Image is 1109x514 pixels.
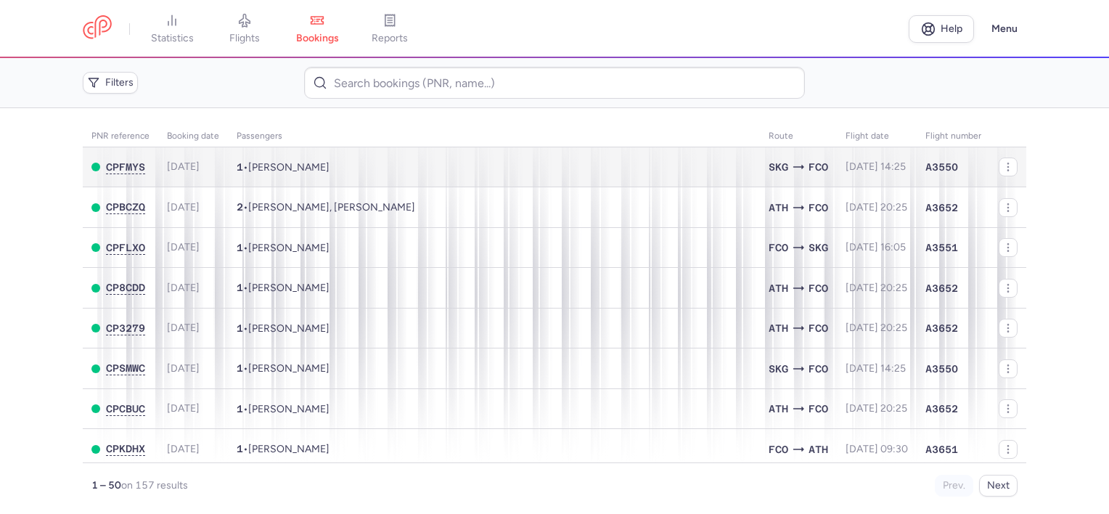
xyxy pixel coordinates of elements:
[106,282,145,293] span: CP8CDD
[925,240,958,255] span: A3551
[809,159,828,175] span: FCO
[248,362,330,375] span: Peter PETROPOULOS
[167,362,200,375] span: [DATE]
[167,282,200,294] span: [DATE]
[83,72,138,94] button: Filters
[106,282,145,294] button: CP8CDD
[237,322,330,335] span: •
[237,201,415,213] span: •
[248,322,330,335] span: Valeria FINOCCHIARO
[769,280,788,296] span: ATH
[228,126,760,147] th: Passengers
[167,443,200,455] span: [DATE]
[809,401,828,417] span: FCO
[846,160,906,173] span: [DATE] 14:25
[925,160,958,174] span: A3550
[167,241,200,253] span: [DATE]
[296,32,339,45] span: bookings
[106,242,145,254] button: CPFLXO
[167,402,200,415] span: [DATE]
[248,201,415,213] span: Valeria ARNALDI, Matteo DI STEFANO
[208,13,281,45] a: flights
[809,361,828,377] span: FCO
[353,13,426,45] a: reports
[909,15,974,43] a: Help
[106,161,145,173] span: CPFMYS
[769,159,788,175] span: SKG
[846,282,907,294] span: [DATE] 20:25
[769,401,788,417] span: ATH
[229,32,260,45] span: flights
[846,201,907,213] span: [DATE] 20:25
[105,77,134,89] span: Filters
[248,403,330,415] span: Emanuele ZOLLA
[846,322,907,334] span: [DATE] 20:25
[983,15,1026,43] button: Menu
[925,442,958,457] span: A3651
[158,126,228,147] th: Booking date
[941,23,962,34] span: Help
[925,362,958,376] span: A3550
[237,242,330,254] span: •
[91,479,121,491] strong: 1 – 50
[809,280,828,296] span: FCO
[769,361,788,377] span: SKG
[237,403,243,415] span: 1
[248,242,330,254] span: Charalampos ZAROGIANNIS
[151,32,194,45] span: statistics
[925,321,958,335] span: A3652
[237,362,330,375] span: •
[106,322,145,335] button: CP3279
[846,402,907,415] span: [DATE] 20:25
[809,200,828,216] span: FCO
[925,281,958,295] span: A3652
[809,320,828,336] span: FCO
[121,479,188,491] span: on 157 results
[106,362,145,374] span: CPSMWC
[760,126,837,147] th: Route
[769,320,788,336] span: ATH
[248,161,330,174] span: Dimitrios KAPLANIS
[837,126,917,147] th: flight date
[248,282,330,294] span: Caterina MANFREDI CLARKE
[106,443,145,454] span: CPKDHX
[237,282,330,294] span: •
[935,475,973,497] button: Prev.
[237,282,243,293] span: 1
[106,201,145,213] button: CPBCZQ
[846,362,906,375] span: [DATE] 14:25
[106,403,145,415] button: CPCBUC
[372,32,408,45] span: reports
[83,15,112,42] a: CitizenPlane red outlined logo
[769,441,788,457] span: FCO
[917,126,990,147] th: Flight number
[106,443,145,455] button: CPKDHX
[106,161,145,174] button: CPFMYS
[248,443,330,455] span: Davide SALTALAMACCHIA
[846,443,908,455] span: [DATE] 09:30
[167,322,200,334] span: [DATE]
[979,475,1018,497] button: Next
[769,200,788,216] span: ATH
[106,362,145,375] button: CPSMWC
[304,67,804,99] input: Search bookings (PNR, name...)
[925,401,958,416] span: A3652
[237,201,243,213] span: 2
[237,161,243,173] span: 1
[809,240,828,256] span: SKG
[237,403,330,415] span: •
[167,160,200,173] span: [DATE]
[237,161,330,174] span: •
[769,240,788,256] span: FCO
[237,362,243,374] span: 1
[809,441,828,457] span: ATH
[106,242,145,253] span: CPFLXO
[237,443,243,454] span: 1
[167,201,200,213] span: [DATE]
[281,13,353,45] a: bookings
[925,200,958,215] span: A3652
[237,322,243,334] span: 1
[106,322,145,334] span: CP3279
